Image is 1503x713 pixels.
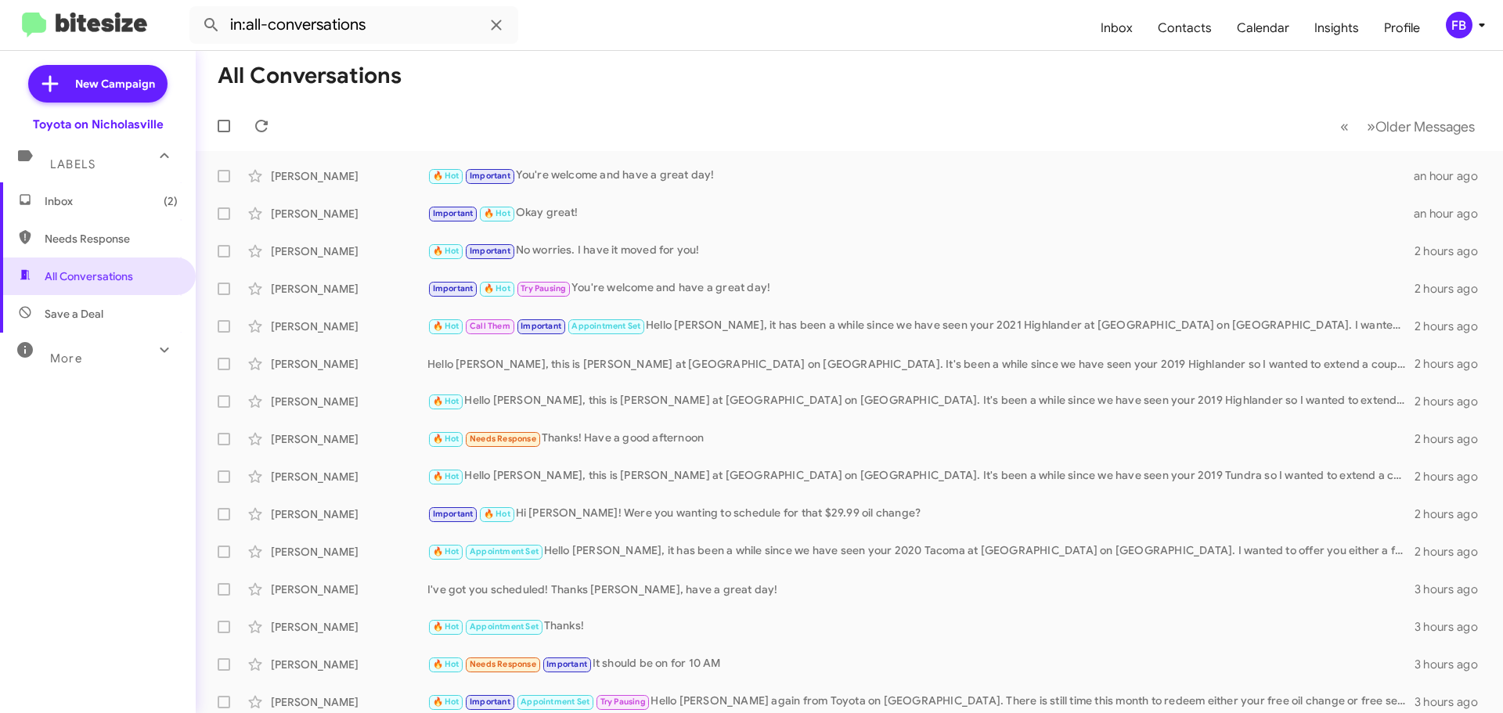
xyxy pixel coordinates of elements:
[433,283,474,293] span: Important
[427,392,1415,410] div: Hello [PERSON_NAME], this is [PERSON_NAME] at [GEOGRAPHIC_DATA] on [GEOGRAPHIC_DATA]. It's been a...
[271,544,427,560] div: [PERSON_NAME]
[427,467,1415,485] div: Hello [PERSON_NAME], this is [PERSON_NAME] at [GEOGRAPHIC_DATA] on [GEOGRAPHIC_DATA]. It's been a...
[1415,582,1490,597] div: 3 hours ago
[1331,110,1358,142] button: Previous
[1446,12,1472,38] div: FB
[427,693,1415,711] div: Hello [PERSON_NAME] again from Toyota on [GEOGRAPHIC_DATA]. There is still time this month to red...
[484,283,510,293] span: 🔥 Hot
[1332,110,1484,142] nav: Page navigation example
[571,321,640,331] span: Appointment Set
[427,430,1415,448] div: Thanks! Have a good afternoon
[600,697,646,707] span: Try Pausing
[470,246,510,256] span: Important
[1415,431,1490,447] div: 2 hours ago
[189,6,518,44] input: Search
[271,206,427,221] div: [PERSON_NAME]
[433,396,460,406] span: 🔥 Hot
[1415,319,1490,334] div: 2 hours ago
[50,157,96,171] span: Labels
[433,546,460,556] span: 🔥 Hot
[1375,118,1475,135] span: Older Messages
[433,697,460,707] span: 🔥 Hot
[1415,356,1490,372] div: 2 hours ago
[484,509,510,519] span: 🔥 Hot
[521,283,566,293] span: Try Pausing
[1415,394,1490,409] div: 2 hours ago
[433,509,474,519] span: Important
[271,281,427,297] div: [PERSON_NAME]
[271,394,427,409] div: [PERSON_NAME]
[164,193,178,209] span: (2)
[470,434,536,444] span: Needs Response
[1414,168,1490,184] div: an hour ago
[427,582,1415,597] div: I've got you scheduled! Thanks [PERSON_NAME], have a great day!
[470,621,539,632] span: Appointment Set
[427,618,1415,636] div: Thanks!
[521,697,589,707] span: Appointment Set
[1415,657,1490,672] div: 3 hours ago
[470,171,510,181] span: Important
[271,582,427,597] div: [PERSON_NAME]
[470,659,536,669] span: Needs Response
[1415,694,1490,710] div: 3 hours ago
[470,697,510,707] span: Important
[1415,469,1490,484] div: 2 hours ago
[427,204,1414,222] div: Okay great!
[433,434,460,444] span: 🔥 Hot
[271,243,427,259] div: [PERSON_NAME]
[1367,117,1375,136] span: »
[271,356,427,372] div: [PERSON_NAME]
[1340,117,1349,136] span: «
[427,242,1415,260] div: No worries. I have it moved for you!
[45,268,133,284] span: All Conversations
[433,321,460,331] span: 🔥 Hot
[50,351,82,366] span: More
[433,659,460,669] span: 🔥 Hot
[1415,544,1490,560] div: 2 hours ago
[271,431,427,447] div: [PERSON_NAME]
[271,469,427,484] div: [PERSON_NAME]
[1433,12,1486,38] button: FB
[1415,506,1490,522] div: 2 hours ago
[218,63,402,88] h1: All Conversations
[271,694,427,710] div: [PERSON_NAME]
[521,321,561,331] span: Important
[271,619,427,635] div: [PERSON_NAME]
[1145,5,1224,51] a: Contacts
[427,167,1414,185] div: You're welcome and have a great day!
[427,542,1415,560] div: Hello [PERSON_NAME], it has been a while since we have seen your 2020 Tacoma at [GEOGRAPHIC_DATA]...
[1224,5,1302,51] a: Calendar
[433,471,460,481] span: 🔥 Hot
[470,546,539,556] span: Appointment Set
[427,356,1415,372] div: Hello [PERSON_NAME], this is [PERSON_NAME] at [GEOGRAPHIC_DATA] on [GEOGRAPHIC_DATA]. It's been a...
[1088,5,1145,51] a: Inbox
[45,231,178,247] span: Needs Response
[427,317,1415,335] div: Hello [PERSON_NAME], it has been a while since we have seen your 2021 Highlander at [GEOGRAPHIC_D...
[433,171,460,181] span: 🔥 Hot
[271,168,427,184] div: [PERSON_NAME]
[427,279,1415,297] div: You're welcome and have a great day!
[427,655,1415,673] div: It should be on for 10 AM
[1415,619,1490,635] div: 3 hours ago
[45,193,178,209] span: Inbox
[33,117,164,132] div: Toyota on Nicholasville
[75,76,155,92] span: New Campaign
[546,659,587,669] span: Important
[433,246,460,256] span: 🔥 Hot
[433,208,474,218] span: Important
[271,319,427,334] div: [PERSON_NAME]
[45,306,103,322] span: Save a Deal
[427,505,1415,523] div: Hi [PERSON_NAME]! Were you wanting to schedule for that $29.99 oil change?
[1302,5,1371,51] a: Insights
[1371,5,1433,51] a: Profile
[470,321,510,331] span: Call Them
[271,506,427,522] div: [PERSON_NAME]
[28,65,168,103] a: New Campaign
[433,621,460,632] span: 🔥 Hot
[1357,110,1484,142] button: Next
